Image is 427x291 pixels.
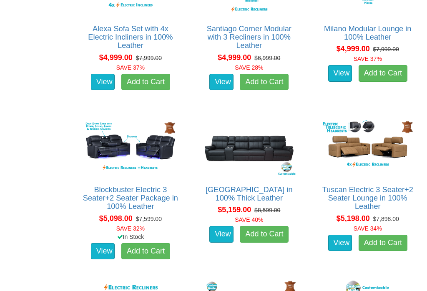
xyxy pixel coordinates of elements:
font: SAVE 34% [354,225,382,232]
a: Add to Cart [359,65,407,82]
a: Alexa Sofa Set with 4x Electric Incliners in 100% Leather [88,25,173,50]
del: $7,999.00 [136,55,162,61]
a: Add to Cart [359,235,407,251]
del: $7,999.00 [373,46,399,53]
font: SAVE 40% [235,216,263,223]
font: SAVE 28% [235,64,263,71]
img: Denver Theatre Lounge in 100% Thick Leather [201,118,297,177]
del: $7,599.00 [136,216,162,222]
a: View [209,74,234,90]
a: Add to Cart [121,243,170,260]
a: Tuscan Electric 3 Seater+2 Seater Lounge in 100% Leather [322,186,413,211]
a: View [91,74,115,90]
img: Tuscan Electric 3 Seater+2 Seater Lounge in 100% Leather [319,118,416,177]
font: SAVE 32% [116,225,145,232]
a: Blockbuster Electric 3 Seater+2 Seater Package in 100% Leather [83,186,178,211]
span: $5,159.00 [218,206,251,214]
del: $7,898.00 [373,216,399,222]
a: Add to Cart [121,74,170,90]
img: Blockbuster Electric 3 Seater+2 Seater Package in 100% Leather [82,118,179,177]
a: Santiago Corner Modular with 3 Recliners in 100% Leather [207,25,291,50]
a: View [91,243,115,260]
a: Milano Modular Lounge in 100% Leather [324,25,411,41]
a: Add to Cart [240,74,289,90]
a: View [209,226,234,243]
a: Add to Cart [240,226,289,243]
a: View [328,235,352,251]
span: $5,198.00 [337,214,370,223]
span: $4,999.00 [337,45,370,53]
span: $4,999.00 [99,53,133,62]
del: $8,599.00 [254,207,280,213]
span: $5,098.00 [99,214,133,223]
a: [GEOGRAPHIC_DATA] in 100% Thick Leather [206,186,293,202]
font: SAVE 37% [354,55,382,62]
font: SAVE 37% [116,64,145,71]
div: In Stock [76,233,185,241]
a: View [328,65,352,82]
del: $6,999.00 [254,55,280,61]
span: $4,999.00 [218,53,251,62]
